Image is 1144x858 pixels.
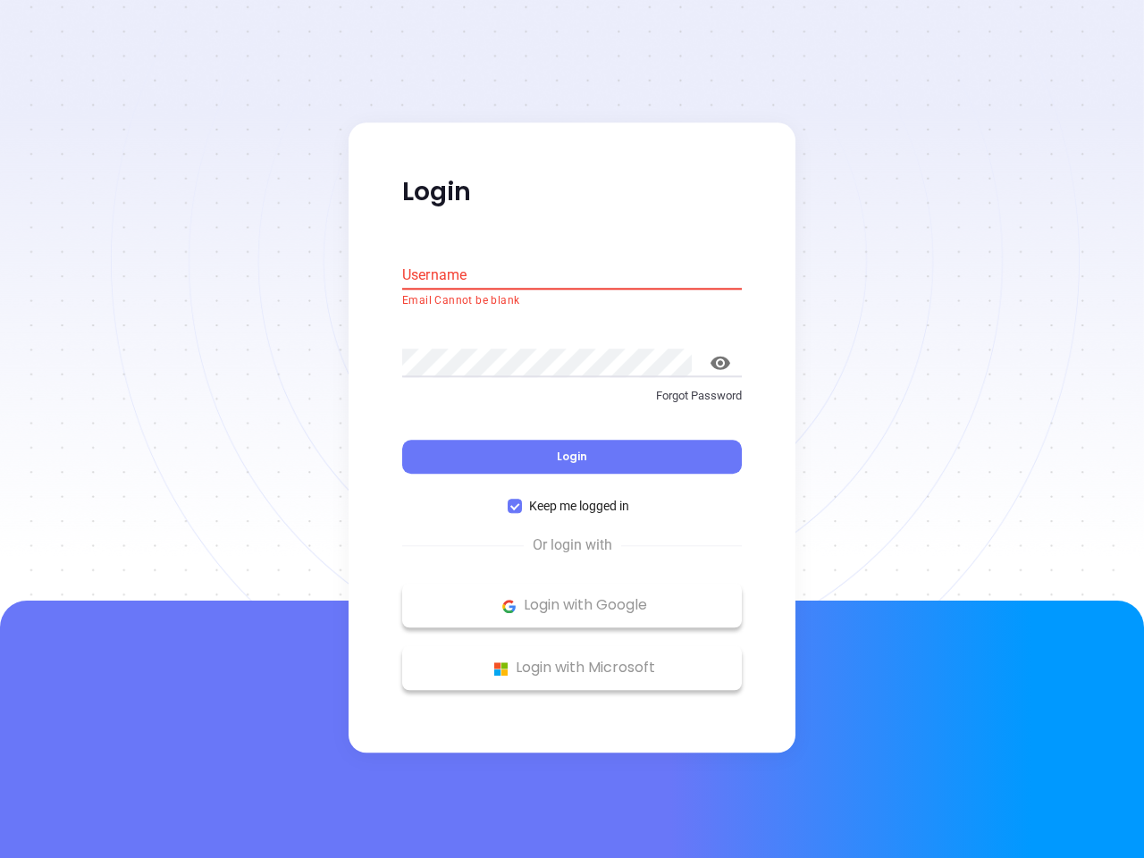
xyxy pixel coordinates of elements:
button: Login [402,441,742,475]
p: Email Cannot be blank [402,292,742,310]
img: Google Logo [498,595,520,618]
span: Keep me logged in [522,497,636,517]
button: toggle password visibility [699,341,742,384]
a: Forgot Password [402,387,742,419]
span: Login [557,450,587,465]
p: Login with Microsoft [411,655,733,682]
button: Google Logo Login with Google [402,584,742,628]
button: Microsoft Logo Login with Microsoft [402,646,742,691]
span: Or login with [524,535,621,557]
p: Forgot Password [402,387,742,405]
p: Login [402,176,742,208]
img: Microsoft Logo [490,658,512,680]
p: Login with Google [411,593,733,619]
